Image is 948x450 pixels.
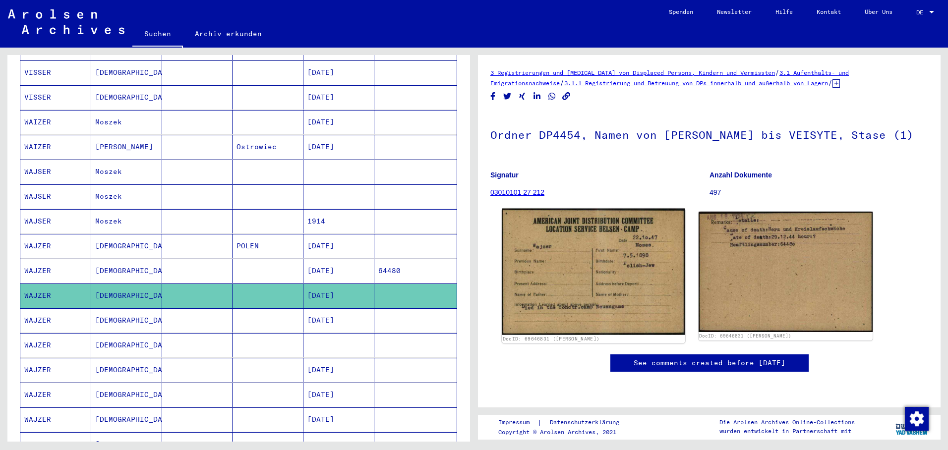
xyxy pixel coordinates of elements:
[91,135,162,159] mat-cell: [PERSON_NAME]
[303,135,374,159] mat-cell: [DATE]
[719,427,855,436] p: wurden entwickelt in Partnerschaft mit
[91,234,162,258] mat-cell: [DEMOGRAPHIC_DATA]
[183,22,274,46] a: Archiv erkunden
[303,209,374,233] mat-cell: 1914
[303,234,374,258] mat-cell: [DATE]
[303,308,374,333] mat-cell: [DATE]
[91,184,162,209] mat-cell: Moszek
[916,9,927,16] span: DE
[893,414,931,439] img: yv_logo.png
[303,383,374,407] mat-cell: [DATE]
[532,90,542,103] button: Share on LinkedIn
[699,333,791,338] a: DocID: 69646831 ([PERSON_NAME])
[233,135,303,159] mat-cell: Ostrowiec
[20,110,91,134] mat-cell: WAIZER
[374,259,457,283] mat-cell: 64480
[502,209,685,335] img: 001.jpg
[91,259,162,283] mat-cell: [DEMOGRAPHIC_DATA]
[303,110,374,134] mat-cell: [DATE]
[775,68,779,77] span: /
[517,90,528,103] button: Share on Xing
[498,417,631,428] div: |
[828,78,832,87] span: /
[710,187,928,198] p: 497
[303,358,374,382] mat-cell: [DATE]
[490,69,775,76] a: 3 Registrierungen und [MEDICAL_DATA] von Displaced Persons, Kindern und Vermissten
[233,234,303,258] mat-cell: POLEN
[20,184,91,209] mat-cell: WAJSER
[20,333,91,357] mat-cell: WAJZER
[20,160,91,184] mat-cell: WAJSER
[20,209,91,233] mat-cell: WAJSER
[20,308,91,333] mat-cell: WAJZER
[91,383,162,407] mat-cell: [DEMOGRAPHIC_DATA]
[719,418,855,427] p: Die Arolsen Archives Online-Collections
[561,90,572,103] button: Copy link
[564,79,828,87] a: 3.1.1 Registrierung und Betreuung von DPs innerhalb und außerhalb von Lagern
[20,283,91,308] mat-cell: WAJZER
[20,383,91,407] mat-cell: WAJZER
[490,171,519,179] b: Signatur
[91,358,162,382] mat-cell: [DEMOGRAPHIC_DATA]
[20,60,91,85] mat-cell: VISSER
[91,85,162,110] mat-cell: [DEMOGRAPHIC_DATA]
[8,9,124,34] img: Arolsen_neg.svg
[91,60,162,85] mat-cell: [DEMOGRAPHIC_DATA]
[91,283,162,308] mat-cell: [DEMOGRAPHIC_DATA]
[20,259,91,283] mat-cell: WAJZER
[560,78,564,87] span: /
[547,90,557,103] button: Share on WhatsApp
[498,417,537,428] a: Impressum
[20,407,91,432] mat-cell: WAJZER
[20,358,91,382] mat-cell: WAJZER
[91,209,162,233] mat-cell: Moszek
[91,333,162,357] mat-cell: [DEMOGRAPHIC_DATA]
[91,160,162,184] mat-cell: Moszek
[488,90,498,103] button: Share on Facebook
[303,85,374,110] mat-cell: [DATE]
[490,112,928,156] h1: Ordner DP4454, Namen von [PERSON_NAME] bis VEISYTE, Stase (1)
[303,283,374,308] mat-cell: [DATE]
[20,135,91,159] mat-cell: WAIZER
[542,417,631,428] a: Datenschutzerklärung
[502,90,513,103] button: Share on Twitter
[132,22,183,48] a: Suchen
[20,85,91,110] mat-cell: VISSER
[503,336,599,342] a: DocID: 69646831 ([PERSON_NAME])
[20,234,91,258] mat-cell: WAJZER
[303,407,374,432] mat-cell: [DATE]
[498,428,631,437] p: Copyright © Arolsen Archives, 2021
[699,212,873,332] img: 002.jpg
[91,407,162,432] mat-cell: [DEMOGRAPHIC_DATA]
[91,308,162,333] mat-cell: [DEMOGRAPHIC_DATA]
[303,60,374,85] mat-cell: [DATE]
[710,171,772,179] b: Anzahl Dokumente
[91,110,162,134] mat-cell: Moszek
[905,407,929,431] img: Zustimmung ändern
[303,259,374,283] mat-cell: [DATE]
[634,358,785,368] a: See comments created before [DATE]
[490,188,544,196] a: 03010101 27 212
